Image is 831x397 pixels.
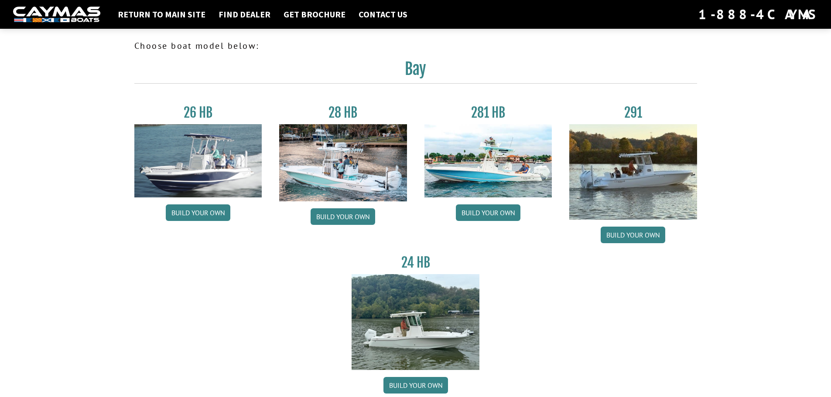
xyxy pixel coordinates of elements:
a: Build your own [601,227,665,243]
img: 28-hb-twin.jpg [424,124,552,197]
h3: 24 HB [352,254,479,271]
a: Build your own [311,208,375,225]
img: 291_Thumbnail.jpg [569,124,697,220]
img: 26_new_photo_resized.jpg [134,124,262,197]
a: Return to main site [113,9,210,20]
div: 1-888-4CAYMAS [698,5,818,24]
img: 28_hb_thumbnail_for_caymas_connect.jpg [279,124,407,201]
a: Build your own [166,204,230,221]
a: Get Brochure [279,9,350,20]
h3: 291 [569,105,697,121]
h3: 281 HB [424,105,552,121]
p: Choose boat model below: [134,39,697,52]
a: Build your own [456,204,520,221]
h3: 28 HB [279,105,407,121]
h3: 26 HB [134,105,262,121]
img: 24_HB_thumbnail.jpg [352,274,479,370]
img: white-logo-c9c8dbefe5ff5ceceb0f0178aa75bf4bb51f6bca0971e226c86eb53dfe498488.png [13,7,100,23]
a: Contact Us [354,9,412,20]
h2: Bay [134,59,697,84]
a: Build your own [383,377,448,394]
a: Find Dealer [214,9,275,20]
